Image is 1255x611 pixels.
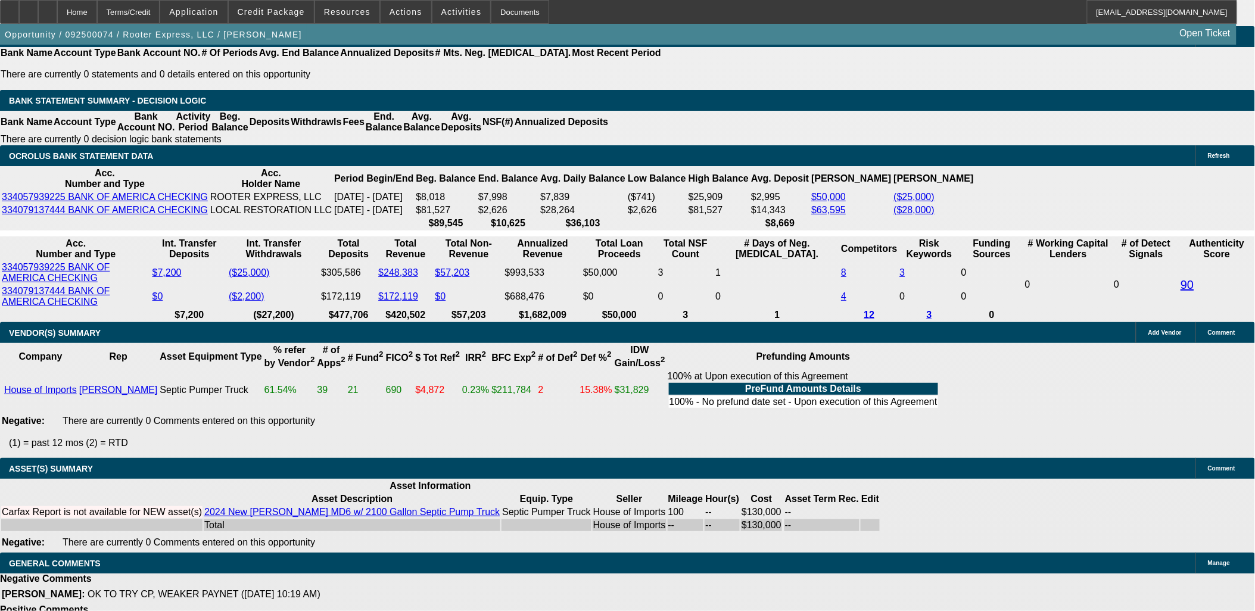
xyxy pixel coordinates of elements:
[317,345,345,368] b: # of Apps
[415,370,460,410] td: $4,872
[169,7,218,17] span: Application
[117,111,176,133] th: Bank Account NO.
[893,167,974,190] th: [PERSON_NAME]
[1208,329,1235,336] span: Comment
[1148,329,1182,336] span: Add Vendor
[378,309,433,321] th: $420,502
[750,191,809,203] td: $2,995
[927,310,932,320] a: 3
[238,7,305,17] span: Credit Package
[2,192,208,202] a: 334057939225 BANK OF AMERICA CHECKING
[378,238,433,260] th: Total Revenue
[668,494,703,504] b: Mileage
[688,167,749,190] th: High Balance
[462,370,490,410] td: 0.23%
[861,493,880,505] th: Edit
[310,356,314,364] sup: 2
[540,167,626,190] th: Avg. Daily Balance
[435,267,470,278] a: $57,203
[505,291,581,302] div: $688,476
[160,1,227,23] button: Application
[491,370,536,410] td: $211,784
[315,1,379,23] button: Resources
[403,111,440,133] th: Avg. Balance
[573,350,577,359] sup: 2
[1208,152,1230,159] span: Refresh
[658,285,714,308] td: 0
[482,111,514,133] th: NSF(#)
[320,309,376,321] th: $477,706
[900,267,905,278] a: 3
[88,589,320,599] span: OK TO TRY CP, WEAKER PAYNET ([DATE] 10:19 AM)
[204,520,500,531] div: Total
[669,396,938,408] td: 100% - No prefund date set - Upon execution of this Agreement
[2,262,110,283] a: 334057939225 BANK OF AMERICA CHECKING
[1175,23,1235,43] a: Open Ticket
[53,111,117,133] th: Account Type
[435,291,446,301] a: $0
[415,353,460,363] b: $ Tot Ref
[502,493,591,505] th: Equip. Type
[176,111,211,133] th: Activity Period
[627,191,687,203] td: ($741)
[210,204,332,216] td: LOCAL RESTORATION LLC
[152,267,182,278] a: $7,200
[627,204,687,216] td: $2,626
[229,1,314,23] button: Credit Package
[381,1,431,23] button: Actions
[1024,238,1112,260] th: # Working Capital Lenders
[491,353,535,363] b: BFC Exp
[784,493,859,505] th: Asset Term Recommendation
[9,438,1255,448] p: (1) = past 12 mos (2) = RTD
[580,370,613,410] td: 15.38%
[961,238,1023,260] th: Funding Sources
[312,494,393,504] b: Asset Description
[841,267,846,278] a: 8
[750,167,809,190] th: Avg. Deposit
[505,267,581,278] div: $993,533
[668,519,704,531] td: --
[785,494,859,504] b: Asset Term Rec.
[715,238,839,260] th: # Days of Neg. [MEDICAL_DATA].
[540,217,626,229] th: $36,103
[159,370,262,410] td: Septic Pumper Truck
[409,350,413,359] sup: 2
[961,261,1023,284] td: 0
[379,350,383,359] sup: 2
[9,96,207,105] span: Bank Statement Summary - Decision Logic
[756,351,851,361] b: Prefunding Amounts
[658,309,714,321] th: 3
[249,111,291,133] th: Deposits
[661,356,665,364] sup: 2
[2,416,45,426] b: Negative:
[894,192,935,202] a: ($25,000)
[1113,238,1179,260] th: # of Detect Signals
[1,238,151,260] th: Acc. Number and Type
[961,285,1023,308] td: 0
[378,291,418,301] a: $172,119
[340,47,434,59] th: Annualized Deposits
[415,191,476,203] td: $8,018
[1113,261,1179,308] td: 0
[583,261,656,284] td: $50,000
[658,238,714,260] th: Sum of the Total NSF Count and Total Overdraft Fee Count from Ocrolus
[668,506,704,518] td: 100
[583,309,656,321] th: $50,000
[320,238,376,260] th: Total Deposits
[79,385,158,395] a: [PERSON_NAME]
[715,261,839,284] td: 1
[538,353,578,363] b: # of Def
[385,370,414,410] td: 690
[4,385,77,395] a: House of Imports
[386,353,413,363] b: FICO
[864,310,875,320] a: 12
[531,350,535,359] sup: 2
[899,285,960,308] td: 0
[841,291,846,301] a: 4
[53,47,117,59] th: Account Type
[811,205,846,215] a: $63,595
[63,416,315,426] span: There are currently 0 Comments entered on this opportunity
[2,589,85,599] b: [PERSON_NAME]:
[784,519,859,531] td: --
[435,238,503,260] th: Total Non-Revenue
